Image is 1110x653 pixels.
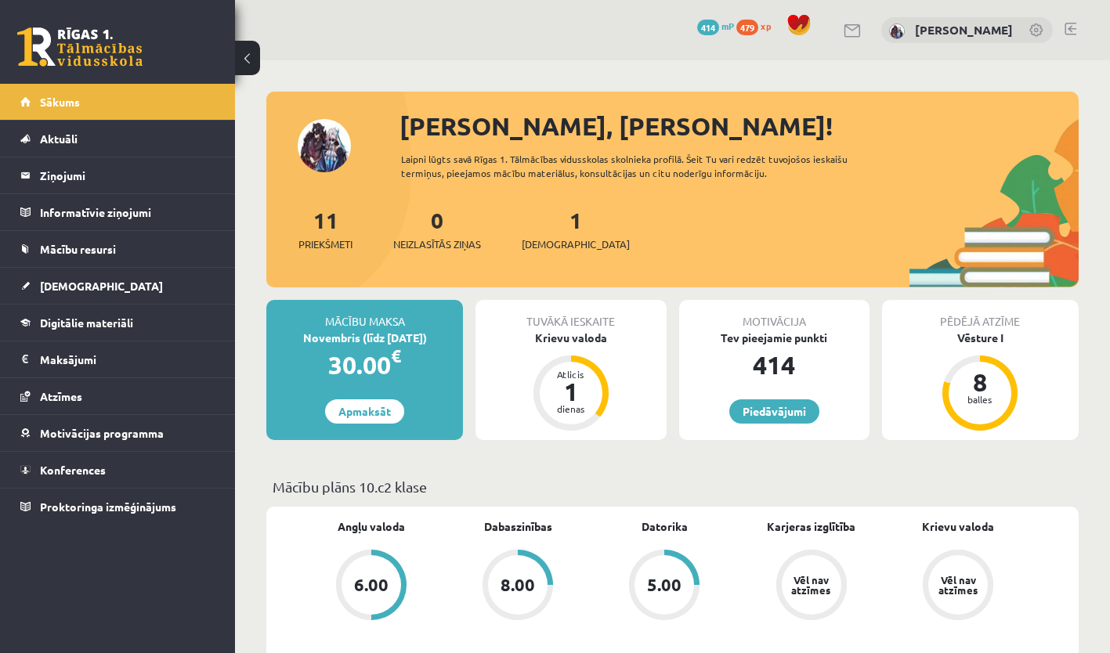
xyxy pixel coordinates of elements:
[484,518,552,535] a: Dabaszinības
[501,576,535,593] div: 8.00
[591,550,738,623] a: 5.00
[40,389,82,403] span: Atzīmes
[548,404,595,413] div: dienas
[20,157,215,193] a: Ziņojumi
[298,206,353,252] a: 11Priekšmeti
[915,22,1013,38] a: [PERSON_NAME]
[736,20,758,35] span: 479
[956,395,1003,404] div: balles
[697,20,719,35] span: 414
[20,378,215,414] a: Atzīmes
[266,346,463,384] div: 30.00
[20,305,215,341] a: Digitālie materiāli
[642,518,688,535] a: Datorika
[956,370,1003,395] div: 8
[679,330,870,346] div: Tev pieejamie punkti
[266,330,463,346] div: Novembris (līdz [DATE])
[400,107,1079,145] div: [PERSON_NAME], [PERSON_NAME]!
[40,426,164,440] span: Motivācijas programma
[767,518,855,535] a: Karjeras izglītība
[401,152,888,180] div: Laipni lūgts savā Rīgas 1. Tālmācības vidusskolas skolnieka profilā. Šeit Tu vari redzēt tuvojošo...
[40,242,116,256] span: Mācību resursi
[20,268,215,304] a: [DEMOGRAPHIC_DATA]
[20,194,215,230] a: Informatīvie ziņojumi
[354,576,389,593] div: 6.00
[40,132,78,146] span: Aktuāli
[20,84,215,120] a: Sākums
[298,550,444,623] a: 6.00
[20,341,215,377] a: Maksājumi
[889,23,905,39] img: Anastasija Midlbruka
[40,316,133,330] span: Digitālie materiāli
[882,330,1079,433] a: Vēsture I 8 balles
[17,27,143,67] a: Rīgas 1. Tālmācības vidusskola
[20,415,215,451] a: Motivācijas programma
[338,518,405,535] a: Angļu valoda
[40,463,106,477] span: Konferences
[679,346,870,384] div: 414
[393,206,481,252] a: 0Neizlasītās ziņas
[647,576,682,593] div: 5.00
[391,345,401,367] span: €
[40,157,215,193] legend: Ziņojumi
[475,300,666,330] div: Tuvākā ieskaite
[20,452,215,488] a: Konferences
[738,550,884,623] a: Vēl nav atzīmes
[40,341,215,377] legend: Maksājumi
[697,20,734,32] a: 414 mP
[20,121,215,157] a: Aktuāli
[922,518,994,535] a: Krievu valoda
[736,20,779,32] a: 479 xp
[325,399,404,424] a: Apmaksāt
[444,550,591,623] a: 8.00
[885,550,1032,623] a: Vēl nav atzīmes
[548,370,595,379] div: Atlicis
[882,330,1079,346] div: Vēsture I
[20,489,215,525] a: Proktoringa izmēģinājums
[679,300,870,330] div: Motivācija
[475,330,666,346] div: Krievu valoda
[729,399,819,424] a: Piedāvājumi
[40,194,215,230] legend: Informatīvie ziņojumi
[40,500,176,514] span: Proktoringa izmēģinājums
[522,236,630,252] span: [DEMOGRAPHIC_DATA]
[40,279,163,293] span: [DEMOGRAPHIC_DATA]
[20,231,215,267] a: Mācību resursi
[273,476,1072,497] p: Mācību plāns 10.c2 klase
[882,300,1079,330] div: Pēdējā atzīme
[936,575,980,595] div: Vēl nav atzīmes
[40,95,80,109] span: Sākums
[548,379,595,404] div: 1
[761,20,771,32] span: xp
[721,20,734,32] span: mP
[522,206,630,252] a: 1[DEMOGRAPHIC_DATA]
[790,575,833,595] div: Vēl nav atzīmes
[475,330,666,433] a: Krievu valoda Atlicis 1 dienas
[393,236,481,252] span: Neizlasītās ziņas
[298,236,353,252] span: Priekšmeti
[266,300,463,330] div: Mācību maksa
